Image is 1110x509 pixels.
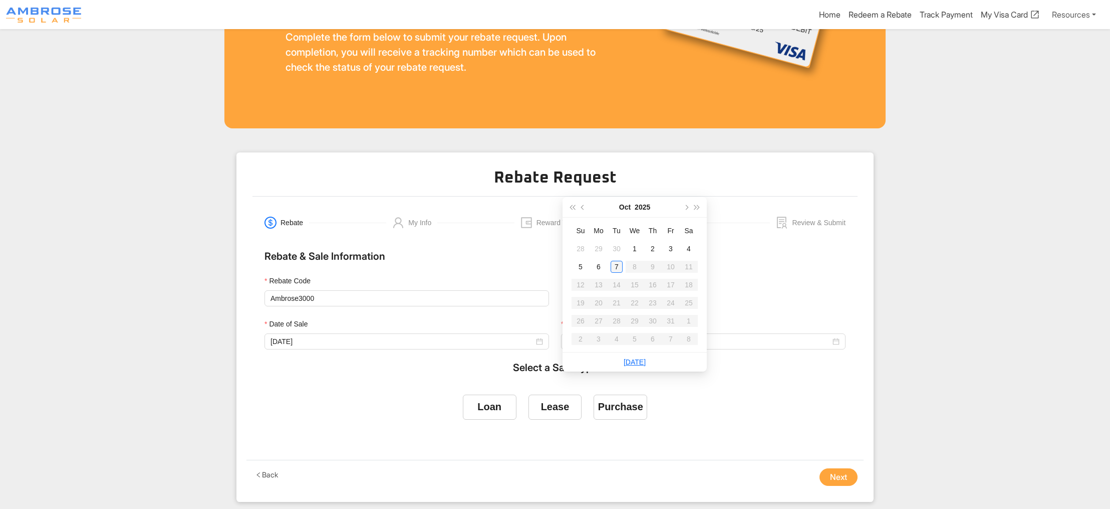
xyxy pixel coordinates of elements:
button: Oct [619,197,631,217]
a: My Visa Card open_in_new [981,10,1040,20]
a: Resources [1048,5,1100,25]
div: 30 [611,243,623,255]
th: Sa [680,222,698,240]
div: 6 [593,261,605,273]
td: 2025-10-06 [590,258,608,276]
button: Next [819,468,858,486]
button: leftBack [252,469,281,481]
img: Program logo [6,8,81,23]
div: 3 [665,243,677,255]
td: 2025-10-07 [608,258,626,276]
div: Lease [541,401,570,413]
h5: Rebate & Sale Information [264,242,846,270]
th: Mo [590,222,608,240]
th: Su [572,222,590,240]
p: Complete the form below to submit your rebate request. Upon completion, you will receive a tracki... [286,30,604,75]
label: Date of Sale [264,318,315,329]
td: 2025-10-01 [626,240,644,258]
input: Date of Sale [270,336,534,347]
td: 2025-10-04 [680,240,698,258]
div: 7 [611,261,623,273]
h2: Rebate Request [252,168,858,196]
td: 2025-10-05 [572,258,590,276]
span: solution [776,217,788,229]
label: Rebate Code [264,275,318,286]
div: Loan [477,401,501,413]
span: left [255,472,262,478]
div: Review & Submit [792,217,846,229]
th: Tu [608,222,626,240]
span: user [392,217,404,229]
td: 2025-10-02 [644,240,662,258]
th: Th [644,222,662,240]
div: 2 [647,243,659,255]
td: 2025-09-29 [590,240,608,258]
div: Purchase [598,401,643,413]
div: Reward Type [536,217,584,229]
div: 5 [575,261,587,273]
label: Date of Installation [561,318,631,329]
h5: Select a Sale Type [264,362,846,374]
a: [DATE] [624,358,646,366]
div: My Info [408,217,437,229]
td: 2025-09-28 [572,240,590,258]
div: 1 [629,243,641,255]
td: 2025-09-30 [608,240,626,258]
a: Home [819,10,841,20]
button: 2025 [635,197,650,217]
a: Track Payment [920,10,973,20]
a: Redeem a Rebate [849,10,912,20]
input: Rebate Code [264,290,549,306]
div: Rebate [281,217,309,229]
span: dollar [264,217,276,229]
span: open_in_new [1030,10,1040,20]
th: We [626,222,644,240]
th: Fr [662,222,680,240]
div: 29 [593,243,605,255]
span: wallet [520,217,532,229]
td: 2025-10-03 [662,240,680,258]
div: 28 [575,243,587,255]
div: 4 [683,243,695,255]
